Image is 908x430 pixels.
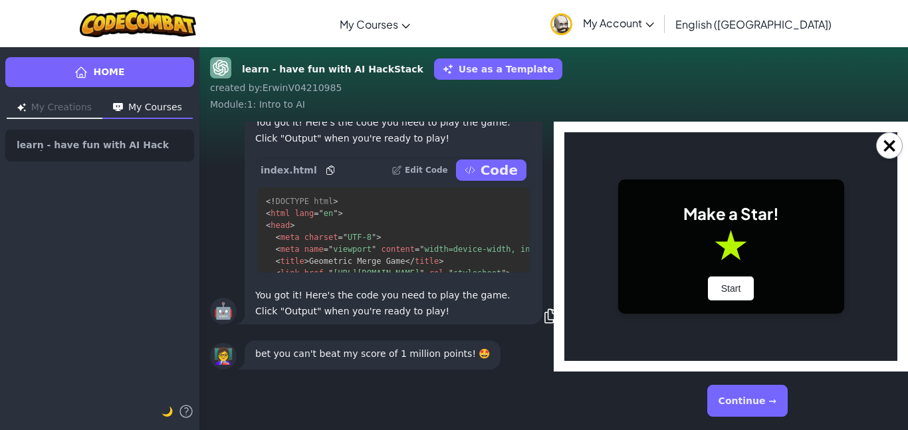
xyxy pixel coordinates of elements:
[328,245,333,254] span: "
[333,245,372,254] span: viewport
[275,233,280,242] span: <
[405,257,415,266] span: </
[102,98,193,119] button: My Courses
[415,257,439,266] span: title
[294,209,314,218] span: lang
[314,197,333,206] span: html
[7,98,102,119] button: My Creations
[453,269,501,278] span: stylesheet
[583,16,654,30] span: My Account
[255,346,490,362] p: bet you can't beat my score of 1 million points! 🤩
[372,233,376,242] span: "
[434,58,562,80] button: Use as a Template
[324,245,328,254] span: =
[419,245,424,254] span: "
[266,221,271,230] span: <
[501,269,506,278] span: "
[309,257,405,266] span: Geometric Merge Game
[210,57,231,78] img: GPT-4
[255,287,532,319] p: You got it! Here's the code you need to play the game. Click "Output" when you're ready to play!
[304,233,338,242] span: charset
[281,233,300,242] span: meta
[876,132,903,159] button: Close
[5,130,194,161] a: learn - have fun with AI HackStack
[210,98,897,111] div: Module : 1: Intro to AI
[415,245,419,254] span: =
[449,269,453,278] span: "
[242,62,423,76] strong: learn - have fun with AI HackStack
[80,10,196,37] img: CodeCombat logo
[340,17,398,31] span: My Courses
[5,57,194,87] a: Home
[443,269,448,278] span: =
[290,221,294,230] span: >
[113,103,123,112] img: Icon
[162,406,173,417] span: 🌙
[275,245,280,254] span: <
[210,82,342,93] span: created by : ErwinV04210985
[333,209,338,218] span: "
[544,3,661,45] a: My Account
[17,140,172,151] span: learn - have fun with AI HackStack
[456,160,526,181] button: Code
[333,269,419,278] span: [URL][DOMAIN_NAME]
[93,65,124,79] span: Home
[275,269,280,278] span: <
[348,233,372,242] span: UTF-8
[281,245,300,254] span: meta
[319,209,324,218] span: "
[481,161,518,179] p: Code
[372,245,376,254] span: "
[333,6,417,42] a: My Courses
[162,403,173,419] button: 🌙
[271,221,290,230] span: head
[392,160,448,181] button: Edit Code
[324,209,333,218] span: en
[271,209,290,218] span: html
[333,197,338,206] span: >
[266,209,271,218] span: <
[324,269,328,278] span: =
[506,269,511,278] span: >
[266,197,275,206] span: <!
[314,209,318,218] span: =
[439,257,443,266] span: >
[376,233,381,242] span: >
[405,165,448,175] p: Edit Code
[550,13,572,35] img: avatar
[675,17,832,31] span: English ([GEOGRAPHIC_DATA])
[255,114,532,146] p: You got it! Here's the code you need to play the game. Click "Output" when you're ready to play!
[304,245,324,254] span: name
[381,245,415,254] span: content
[261,163,317,177] span: index.html
[144,144,190,168] button: Start
[275,197,309,206] span: DOCTYPE
[343,233,348,242] span: "
[328,269,333,278] span: "
[210,298,237,324] div: 🤖
[210,343,237,370] div: 👩‍🏫
[707,385,788,417] button: Continue →
[338,209,342,218] span: >
[304,257,309,266] span: >
[338,233,342,242] span: =
[281,257,304,266] span: title
[67,71,267,91] h1: Make a Star!
[669,6,838,42] a: English ([GEOGRAPHIC_DATA])
[429,269,444,278] span: rel
[275,257,280,266] span: <
[419,269,424,278] span: "
[304,269,324,278] span: href
[425,245,602,254] span: width=device-width, initial-scale=1.0
[281,269,300,278] span: link
[17,103,26,112] img: Icon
